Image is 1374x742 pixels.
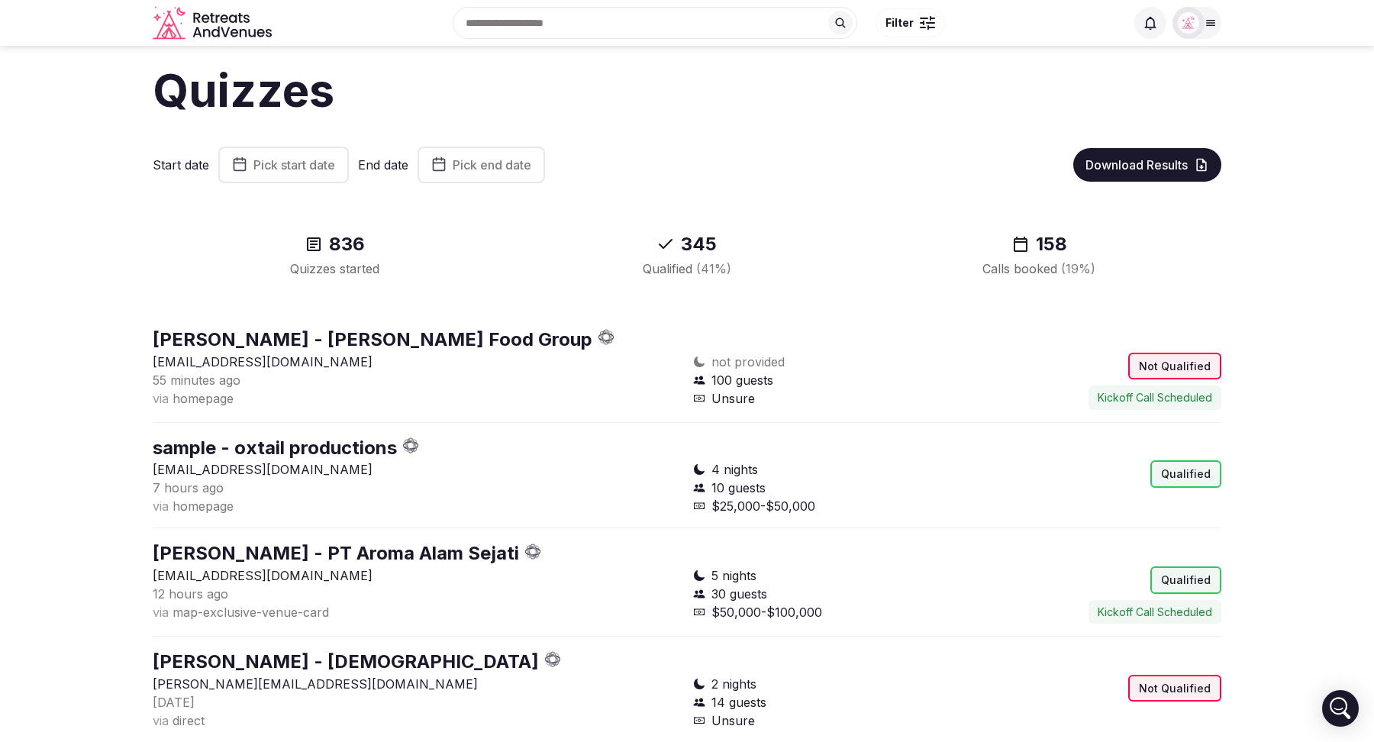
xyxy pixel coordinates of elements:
div: Unsure [693,389,951,408]
span: map-exclusive-venue-card [173,605,329,620]
span: 10 guests [711,479,766,497]
svg: Retreats and Venues company logo [153,6,275,40]
div: Qualified [1150,460,1221,488]
p: [EMAIL_ADDRESS][DOMAIN_NAME] [153,566,681,585]
span: homepage [173,498,234,514]
p: [EMAIL_ADDRESS][DOMAIN_NAME] [153,353,681,371]
a: Visit the homepage [153,6,275,40]
div: Open Intercom Messenger [1322,690,1359,727]
p: [EMAIL_ADDRESS][DOMAIN_NAME] [153,460,681,479]
h1: Quizzes [153,58,1221,122]
button: Pick end date [418,147,545,183]
span: 55 minutes ago [153,373,240,388]
span: direct [173,713,205,728]
button: [PERSON_NAME] - PT Aroma Alam Sejati [153,540,519,566]
span: 7 hours ago [153,480,224,495]
button: [PERSON_NAME] - [PERSON_NAME] Food Group [153,327,592,353]
button: [DATE] [153,693,195,711]
span: 5 nights [711,566,756,585]
div: Qualified [529,260,844,278]
span: not provided [711,353,785,371]
div: $50,000-$100,000 [693,603,951,621]
span: ( 41 %) [696,261,731,276]
div: Calls booked [882,260,1197,278]
p: [PERSON_NAME][EMAIL_ADDRESS][DOMAIN_NAME] [153,675,681,693]
span: Download Results [1085,157,1188,173]
button: Pick start date [218,147,349,183]
div: Unsure [693,711,951,730]
div: Not Qualified [1128,353,1221,380]
button: 7 hours ago [153,479,224,497]
img: Matt Grant Oakes [1178,12,1199,34]
span: via [153,605,169,620]
span: Pick start date [253,157,335,173]
div: $25,000-$50,000 [693,497,951,515]
a: [PERSON_NAME] - [DEMOGRAPHIC_DATA] [153,650,539,673]
button: [PERSON_NAME] - [DEMOGRAPHIC_DATA] [153,649,539,675]
span: 14 guests [711,693,766,711]
div: 158 [882,232,1197,256]
span: via [153,391,169,406]
span: homepage [173,391,234,406]
a: sample - oxtail productions [153,437,397,459]
span: 30 guests [711,585,767,603]
div: Qualified [1150,566,1221,594]
span: [DATE] [153,695,195,710]
a: [PERSON_NAME] - PT Aroma Alam Sejati [153,542,519,564]
span: 100 guests [711,371,773,389]
span: via [153,713,169,728]
a: [PERSON_NAME] - [PERSON_NAME] Food Group [153,328,592,350]
button: 55 minutes ago [153,371,240,389]
span: 12 hours ago [153,586,228,602]
button: 12 hours ago [153,585,228,603]
span: via [153,498,169,514]
button: Filter [876,8,945,37]
button: Kickoff Call Scheduled [1089,386,1221,410]
button: sample - oxtail productions [153,435,397,461]
span: 4 nights [711,460,758,479]
label: Start date [153,156,209,173]
label: End date [358,156,408,173]
span: Pick end date [453,157,531,173]
div: Not Qualified [1128,675,1221,702]
button: Kickoff Call Scheduled [1089,600,1221,624]
div: 836 [177,232,492,256]
div: 345 [529,232,844,256]
span: 2 nights [711,675,756,693]
span: ( 19 %) [1061,261,1095,276]
button: Download Results [1073,148,1221,182]
span: Filter [885,15,914,31]
div: Quizzes started [177,260,492,278]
